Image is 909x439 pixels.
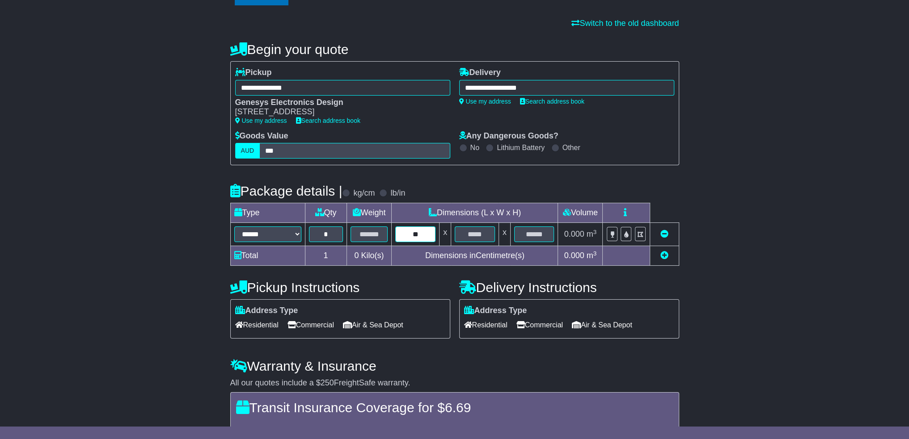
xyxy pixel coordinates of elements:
[593,250,597,257] sup: 3
[354,251,359,260] span: 0
[497,143,545,152] label: Lithium Battery
[235,117,287,124] a: Use my address
[571,19,679,28] a: Switch to the old dashboard
[230,203,305,223] td: Type
[347,246,392,266] td: Kilo(s)
[343,318,403,332] span: Air & Sea Depot
[593,229,597,235] sup: 3
[564,230,584,238] span: 0.000
[305,203,347,223] td: Qty
[464,306,527,316] label: Address Type
[660,251,668,260] a: Add new item
[230,359,679,373] h4: Warranty & Insurance
[235,68,272,78] label: Pickup
[464,318,507,332] span: Residential
[235,131,288,141] label: Goods Value
[440,223,451,246] td: x
[499,223,510,246] td: x
[353,188,375,198] label: kg/cm
[230,184,342,198] h4: Package details |
[235,98,441,108] div: Genesys Electronics Design
[235,318,279,332] span: Residential
[459,131,558,141] label: Any Dangerous Goods?
[459,280,679,295] h4: Delivery Instructions
[235,107,441,117] div: [STREET_ADDRESS]
[347,203,392,223] td: Weight
[516,318,563,332] span: Commercial
[236,400,673,415] h4: Transit Insurance Coverage for $
[445,400,471,415] span: 6.69
[392,246,558,266] td: Dimensions in Centimetre(s)
[459,68,501,78] label: Delivery
[587,251,597,260] span: m
[660,230,668,238] a: Remove this item
[572,318,632,332] span: Air & Sea Depot
[235,306,298,316] label: Address Type
[230,378,679,388] div: All our quotes include a $ FreightSafe warranty.
[564,251,584,260] span: 0.000
[562,143,580,152] label: Other
[305,246,347,266] td: 1
[470,143,479,152] label: No
[558,203,603,223] td: Volume
[459,98,511,105] a: Use my address
[230,42,679,57] h4: Begin your quote
[390,188,405,198] label: lb/in
[520,98,584,105] a: Search address book
[230,280,450,295] h4: Pickup Instructions
[296,117,360,124] a: Search address book
[235,143,260,159] label: AUD
[392,203,558,223] td: Dimensions (L x W x H)
[230,246,305,266] td: Total
[587,230,597,238] span: m
[287,318,334,332] span: Commercial
[321,378,334,387] span: 250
